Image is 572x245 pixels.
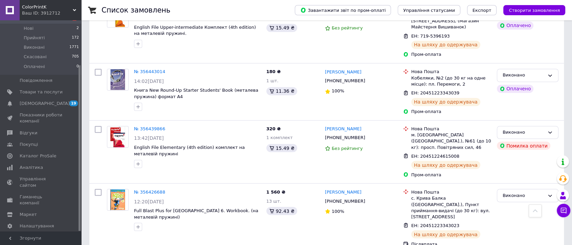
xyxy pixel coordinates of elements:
[69,44,79,50] span: 1771
[497,141,550,150] div: Помилка оплати
[22,4,73,10] span: ColorPrintK
[411,132,491,151] div: м. [GEOGRAPHIC_DATA] ([GEOGRAPHIC_DATA].), №61 (до 10 кг): просп. Повітряних сил, 46
[20,211,37,218] span: Маркет
[266,78,279,83] span: 1 шт.
[411,34,450,39] span: ЕН: 719-5396193
[266,126,281,131] span: 320 ₴
[20,223,54,229] span: Налаштування
[300,7,386,13] span: Завантажити звіт по пром-оплаті
[325,126,361,132] a: [PERSON_NAME]
[266,189,285,194] span: 1 560 ₴
[411,51,491,58] div: Пром-оплата
[324,133,367,142] div: [PHONE_NUMBER]
[24,25,34,31] span: Нові
[110,69,125,90] img: Фото товару
[20,194,63,206] span: Гаманець компанії
[411,12,491,30] div: Суми, №112 (до 10 кг): вул. [STREET_ADDRESS], (Магазин Майстерня Вишиванок)
[411,230,480,238] div: На шляху до одержувача
[134,69,165,74] a: № 356443014
[472,8,491,13] span: Експорт
[20,112,63,124] span: Показники роботи компанії
[110,126,126,147] img: Фото товару
[20,176,63,188] span: Управління сайтом
[22,10,81,16] div: Ваш ID: 3912712
[411,126,491,132] div: Нова Пошта
[503,5,565,15] button: Створити замовлення
[324,197,367,205] div: [PHONE_NUMBER]
[266,87,297,95] div: 11.36 ₴
[411,153,459,158] span: ЕН: 20451224615008
[467,5,497,15] button: Експорт
[324,76,367,85] div: [PHONE_NUMBER]
[107,189,129,210] a: Фото товару
[325,189,361,195] a: [PERSON_NAME]
[509,8,560,13] span: Створити замовлення
[134,126,165,131] a: № 356439866
[24,35,45,41] span: Прийняті
[76,25,79,31] span: 2
[295,5,391,15] button: Завантажити звіт по пром-оплаті
[107,69,129,90] a: Фото товару
[332,88,344,93] span: 100%
[398,5,460,15] button: Управління статусами
[20,101,70,107] span: [DEMOGRAPHIC_DATA]
[503,72,545,79] div: Виконано
[134,144,245,156] a: English File Elementary (4th edition) комплект на металевій пружині
[102,6,170,14] h1: Список замовлень
[557,204,570,217] button: Чат з покупцем
[266,198,281,203] span: 13 шт.
[411,98,480,106] div: На шляху до одержувача
[411,223,459,228] span: ЕН: 20451223343023
[332,146,363,151] span: Без рейтингу
[20,141,38,148] span: Покупці
[332,208,344,214] span: 100%
[266,207,297,215] div: 92.43 ₴
[497,85,533,93] div: Оплачено
[497,7,565,13] a: Створити замовлення
[411,172,491,178] div: Пром-оплата
[503,129,545,136] div: Виконано
[411,69,491,75] div: Нова Пошта
[497,21,533,29] div: Оплачено
[503,192,545,199] div: Виконано
[411,161,480,169] div: На шляху до одержувача
[134,189,165,194] a: № 356426688
[411,90,459,95] span: ЕН: 20451223343039
[134,25,256,36] a: English File Upper-intermediate Комплект (4th edition) на металевій пружині.
[134,88,258,99] a: Книга New Round-Up Starter Students' Book (металева пружина) формат А4
[24,44,45,50] span: Виконані
[325,69,361,75] a: [PERSON_NAME]
[72,35,79,41] span: 172
[411,75,491,87] div: Кобеляки, №2 (до 30 кг на одне місце): пл. Перемоги, 2
[266,24,297,32] div: 15.49 ₴
[69,101,78,106] span: 19
[266,144,297,152] div: 15.49 ₴
[20,164,43,171] span: Аналітика
[332,25,363,30] span: Без рейтингу
[134,199,164,204] span: 12:20[DATE]
[266,135,293,140] span: 1 комплект
[411,195,491,220] div: с. Крива Балка ([GEOGRAPHIC_DATA].), Пункт приймання-видачі (до 30 кг): вул. [STREET_ADDRESS]
[107,126,129,148] a: Фото товару
[266,69,281,74] span: 180 ₴
[72,54,79,60] span: 705
[76,64,79,70] span: 0
[20,89,63,95] span: Товари та послуги
[134,208,258,219] a: Full Blast Plus for [GEOGRAPHIC_DATA] 6. Workbook. (на металевій пружині)
[110,189,125,210] img: Фото товару
[20,153,56,159] span: Каталог ProSale
[20,130,37,136] span: Відгуки
[411,109,491,115] div: Пром-оплата
[134,135,164,141] span: 13:42[DATE]
[20,77,52,84] span: Повідомлення
[134,79,164,84] span: 14:02[DATE]
[24,54,47,60] span: Скасовані
[24,64,45,70] span: Оплачені
[411,41,480,49] div: На шляху до одержувача
[403,8,455,13] span: Управління статусами
[411,189,491,195] div: Нова Пошта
